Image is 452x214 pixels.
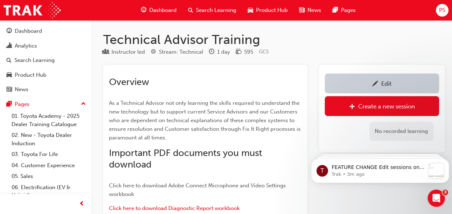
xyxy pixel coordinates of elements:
[6,28,12,35] span: guage-icon
[15,42,37,50] div: Analytics
[242,3,293,18] a: car-iconProduct Hub
[6,86,12,93] span: news-icon
[369,122,433,141] div: No recorded learning
[109,76,149,88] span: Overview
[15,27,42,35] div: Dashboard
[9,149,89,160] a: 03. Toyota For Life
[196,6,236,14] span: Search Learning
[325,96,439,116] a: Create a new session
[341,6,356,14] span: Pages
[6,101,12,108] span: pages-icon
[15,85,28,94] div: News
[3,98,89,111] button: Pages
[109,205,240,211] a: Click here to download Diagnostic Report workbook
[4,2,61,18] img: Trak
[327,3,361,18] a: pages-iconPages
[6,57,12,64] span: search-icon
[3,39,89,53] a: Analytics
[9,130,89,149] a: 02. New - Toyota Dealer Induction
[244,48,253,56] div: 595
[436,4,448,17] button: PS
[103,32,440,48] h1: Technical Advisor Training
[15,71,46,79] div: Product Hub
[109,147,265,170] span: Important PDF documents you must download
[9,111,89,130] a: 01. Toyota Academy - 2025 Dealer Training Catalogue
[109,182,287,197] span: Click here to download Adobe Connect Microphone and Video Settings workbook
[299,6,305,15] span: news-icon
[141,6,146,15] span: guage-icon
[358,103,415,110] div: Create a new session
[236,49,241,55] span: money-icon
[381,80,392,87] div: Edit
[3,83,89,96] a: News
[159,48,203,56] div: Stream: Technical
[442,190,448,195] span: 3
[188,6,193,15] span: search-icon
[103,48,145,57] div: Type
[349,103,355,111] span: plus-icon
[15,100,29,108] div: Pages
[6,72,12,79] span: car-icon
[236,48,253,57] div: Price
[3,54,89,67] a: Search Learning
[81,99,86,109] span: up-icon
[217,48,230,56] div: 1 day
[209,48,230,57] div: Duration
[209,49,214,55] span: clock-icon
[109,100,302,141] span: As a Technical Advisor not only learning the skills required to understand the new technology but...
[9,160,89,171] a: 04. Customer Experience
[182,3,242,18] a: search-iconSearch Learning
[308,144,452,195] iframe: Intercom notifications message
[9,171,89,182] a: 05. Sales
[3,23,89,98] button: DashboardAnalyticsSearch LearningProduct HubNews
[111,48,145,56] div: Instructor led
[428,190,445,207] iframe: Intercom live chat
[3,68,89,82] a: Product Hub
[151,49,156,55] span: target-icon
[103,49,109,55] span: learningResourceType_INSTRUCTOR_LED-icon
[14,56,55,64] div: Search Learning
[9,182,89,201] a: 06. Electrification (EV & Hybrid)
[307,6,321,14] span: News
[248,6,253,15] span: car-icon
[151,48,203,57] div: Stream
[135,3,182,18] a: guage-iconDashboard
[149,6,177,14] span: Dashboard
[3,24,89,38] a: Dashboard
[325,73,439,93] a: Edit
[79,200,85,209] span: prev-icon
[372,81,378,88] span: pencil-icon
[6,43,12,49] span: chart-icon
[293,3,327,18] a: news-iconNews
[259,49,269,55] span: Learning resource code
[439,6,445,14] span: PS
[256,6,288,14] span: Product Hub
[333,6,338,15] span: pages-icon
